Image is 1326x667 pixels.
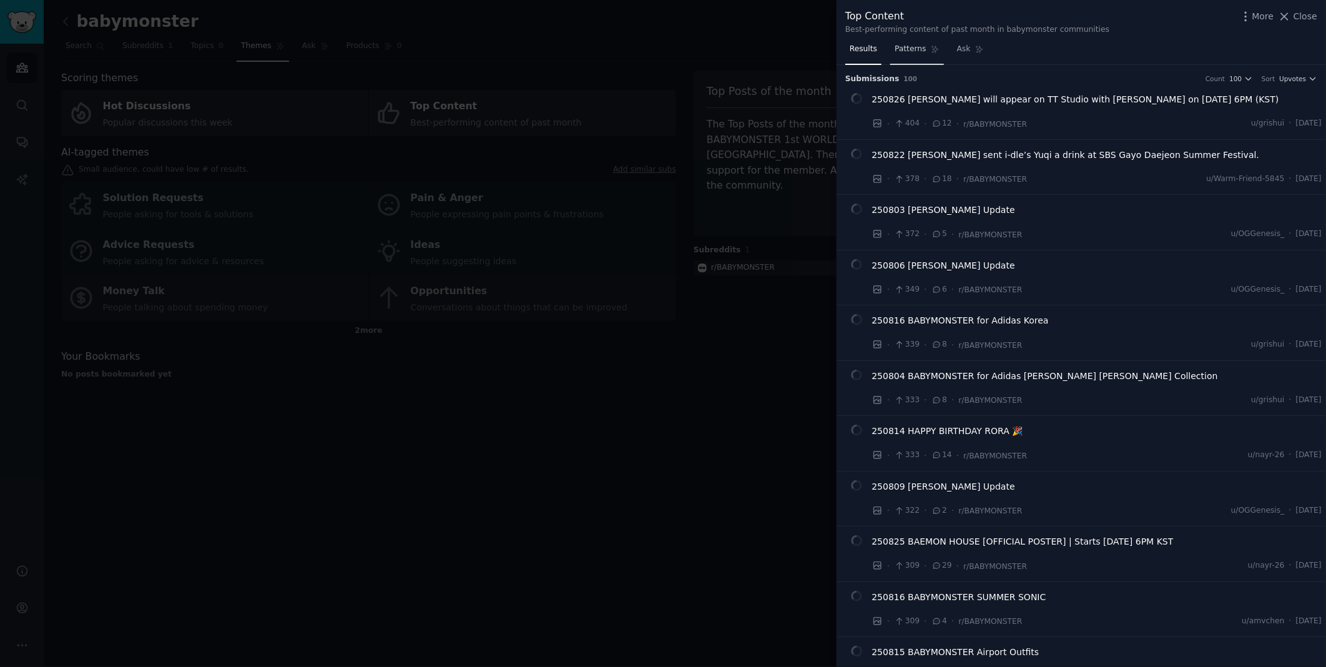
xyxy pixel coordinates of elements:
[845,74,900,85] span: Submission s
[1251,339,1284,350] span: u/grishui
[924,117,926,131] span: ·
[1289,118,1292,129] span: ·
[1229,74,1253,83] button: 100
[951,504,954,517] span: ·
[1289,339,1292,350] span: ·
[963,452,1027,460] span: r/BABYMONSTER
[850,44,877,55] span: Results
[887,449,890,462] span: ·
[931,174,952,185] span: 18
[872,535,1174,548] a: 250825 BAEMON HOUSE [OFFICIAL POSTER] | Starts [DATE] 6PM KST
[872,149,1260,162] a: 250822 [PERSON_NAME] sent i-dle’s Yuqi a drink at SBS Gayo Daejeon Summer Festival.
[931,118,952,129] span: 12
[924,393,926,407] span: ·
[1296,560,1322,571] span: [DATE]
[872,314,1049,327] a: 250816 BABYMONSTER for Adidas Korea
[953,39,988,65] a: Ask
[887,228,890,241] span: ·
[957,44,971,55] span: Ask
[872,259,1015,272] span: 250806 [PERSON_NAME] Update
[931,450,952,461] span: 14
[956,560,959,573] span: ·
[931,616,947,627] span: 4
[894,118,920,129] span: 404
[1252,10,1274,23] span: More
[959,396,1023,405] span: r/BABYMONSTER
[1289,174,1292,185] span: ·
[1289,505,1292,516] span: ·
[887,393,890,407] span: ·
[872,646,1039,659] a: 250815 BABYMONSTER Airport Outfits
[887,338,890,352] span: ·
[1229,74,1242,83] span: 100
[1294,10,1317,23] span: Close
[887,615,890,628] span: ·
[890,39,943,65] a: Patterns
[951,228,954,241] span: ·
[1278,10,1317,23] button: Close
[956,117,959,131] span: ·
[872,425,1023,438] span: 250814 HAPPY BIRTHDAY RORA 🎉
[872,93,1279,106] a: 250826 [PERSON_NAME] will appear on TT Studio with [PERSON_NAME] on [DATE] 6PM (KST)
[1289,284,1292,295] span: ·
[924,560,926,573] span: ·
[872,480,1015,493] a: 250809 [PERSON_NAME] Update
[1239,10,1274,23] button: More
[1296,118,1322,129] span: [DATE]
[959,341,1023,350] span: r/BABYMONSTER
[872,591,1046,604] a: 250816 BABYMONSTER SUMMER SONIC
[872,204,1015,217] a: 250803 [PERSON_NAME] Update
[1296,505,1322,516] span: [DATE]
[1242,616,1284,627] span: u/amvchen
[887,172,890,185] span: ·
[1231,505,1285,516] span: u/OGGenesis_
[924,283,926,296] span: ·
[951,393,954,407] span: ·
[887,283,890,296] span: ·
[1296,395,1322,406] span: [DATE]
[959,285,1023,294] span: r/BABYMONSTER
[1296,450,1322,461] span: [DATE]
[931,229,947,240] span: 5
[959,506,1023,515] span: r/BABYMONSTER
[924,338,926,352] span: ·
[895,44,926,55] span: Patterns
[951,615,954,628] span: ·
[1296,174,1322,185] span: [DATE]
[887,117,890,131] span: ·
[924,504,926,517] span: ·
[1296,339,1322,350] span: [DATE]
[887,504,890,517] span: ·
[894,560,920,571] span: 309
[1296,229,1322,240] span: [DATE]
[963,562,1027,571] span: r/BABYMONSTER
[845,39,882,65] a: Results
[1248,450,1285,461] span: u/nayr-26
[924,228,926,241] span: ·
[872,370,1218,383] a: 250804 BABYMONSTER for Adidas [PERSON_NAME] [PERSON_NAME] Collection
[924,172,926,185] span: ·
[963,175,1027,184] span: r/BABYMONSTER
[1279,74,1306,83] span: Upvotes
[894,284,920,295] span: 349
[1279,74,1317,83] button: Upvotes
[931,395,947,406] span: 8
[894,339,920,350] span: 339
[1289,229,1292,240] span: ·
[1251,395,1284,406] span: u/grishui
[956,172,959,185] span: ·
[931,505,947,516] span: 2
[931,560,952,571] span: 29
[1289,450,1292,461] span: ·
[894,174,920,185] span: 378
[951,338,954,352] span: ·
